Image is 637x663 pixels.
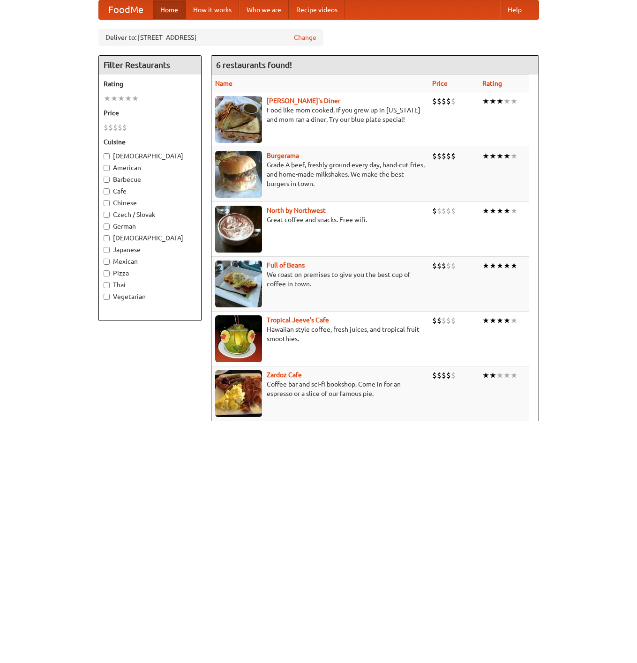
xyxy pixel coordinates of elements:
[215,96,262,143] img: sallys.jpg
[104,200,110,206] input: Chinese
[451,261,456,271] li: $
[451,96,456,106] li: $
[294,33,316,42] a: Change
[437,261,442,271] li: $
[432,80,448,87] a: Price
[104,108,196,118] h5: Price
[104,188,110,194] input: Cafe
[496,206,503,216] li: ★
[267,97,340,104] a: [PERSON_NAME]'s Diner
[437,370,442,380] li: $
[104,294,110,300] input: Vegetarian
[503,315,510,326] li: ★
[186,0,239,19] a: How it works
[503,96,510,106] li: ★
[442,96,446,106] li: $
[442,151,446,161] li: $
[510,206,517,216] li: ★
[496,96,503,106] li: ★
[496,151,503,161] li: ★
[104,245,196,254] label: Japanese
[111,93,118,104] li: ★
[104,247,110,253] input: Japanese
[215,270,425,289] p: We roast on premises to give you the best cup of coffee in town.
[104,268,196,278] label: Pizza
[510,261,517,271] li: ★
[510,315,517,326] li: ★
[98,29,323,46] div: Deliver to: [STREET_ADDRESS]
[122,122,127,133] li: $
[215,325,425,343] p: Hawaiian style coffee, fresh juices, and tropical fruit smoothies.
[99,56,201,74] h4: Filter Restaurants
[442,261,446,271] li: $
[503,370,510,380] li: ★
[442,370,446,380] li: $
[267,207,326,214] a: North by Northwest
[104,153,110,159] input: [DEMOGRAPHIC_DATA]
[496,261,503,271] li: ★
[113,122,118,133] li: $
[482,261,489,271] li: ★
[104,270,110,276] input: Pizza
[104,233,196,243] label: [DEMOGRAPHIC_DATA]
[125,93,132,104] li: ★
[215,215,425,224] p: Great coffee and snacks. Free wifi.
[104,235,110,241] input: [DEMOGRAPHIC_DATA]
[215,261,262,307] img: beans.jpg
[104,93,111,104] li: ★
[118,93,125,104] li: ★
[432,315,437,326] li: $
[510,96,517,106] li: ★
[216,60,292,69] ng-pluralize: 6 restaurants found!
[482,80,502,87] a: Rating
[442,206,446,216] li: $
[104,151,196,161] label: [DEMOGRAPHIC_DATA]
[267,316,329,324] a: Tropical Jeeve's Cafe
[451,315,456,326] li: $
[108,122,113,133] li: $
[446,206,451,216] li: $
[104,280,196,290] label: Thai
[432,261,437,271] li: $
[482,315,489,326] li: ★
[500,0,529,19] a: Help
[267,371,302,379] b: Zardoz Cafe
[104,257,196,266] label: Mexican
[104,198,196,208] label: Chinese
[503,206,510,216] li: ★
[489,261,496,271] li: ★
[446,370,451,380] li: $
[496,315,503,326] li: ★
[446,96,451,106] li: $
[482,96,489,106] li: ★
[104,282,110,288] input: Thai
[489,370,496,380] li: ★
[489,206,496,216] li: ★
[104,165,110,171] input: American
[432,96,437,106] li: $
[451,206,456,216] li: $
[432,206,437,216] li: $
[489,151,496,161] li: ★
[104,222,196,231] label: German
[510,370,517,380] li: ★
[153,0,186,19] a: Home
[437,206,442,216] li: $
[118,122,122,133] li: $
[267,261,305,269] a: Full of Beans
[104,186,196,196] label: Cafe
[104,177,110,183] input: Barbecue
[503,151,510,161] li: ★
[104,137,196,147] h5: Cuisine
[215,370,262,417] img: zardoz.jpg
[437,315,442,326] li: $
[239,0,289,19] a: Who we are
[215,105,425,124] p: Food like mom cooked, if you grew up in [US_STATE] and mom ran a diner. Try our blue plate special!
[489,315,496,326] li: ★
[215,80,232,87] a: Name
[215,160,425,188] p: Grade A beef, freshly ground every day, hand-cut fries, and home-made milkshakes. We make the bes...
[451,151,456,161] li: $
